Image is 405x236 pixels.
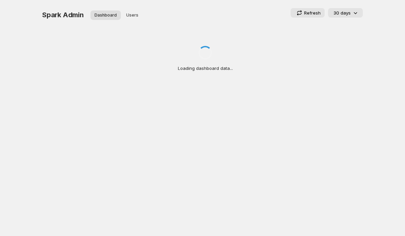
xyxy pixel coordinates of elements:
[304,9,321,16] p: Refresh
[90,10,121,20] button: Dashboard overview
[291,8,325,18] button: Refresh
[42,11,84,19] span: Spark Admin
[328,8,363,18] button: 30 days
[333,9,351,16] p: 30 days
[94,12,117,18] span: Dashboard
[178,65,233,72] p: Loading dashboard data...
[126,12,138,18] span: Users
[122,10,142,20] button: User management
